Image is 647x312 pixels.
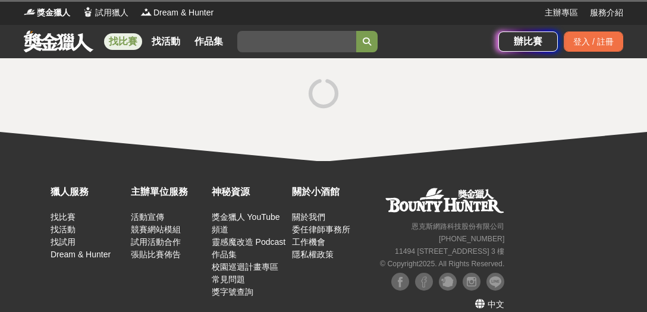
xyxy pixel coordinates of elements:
[212,262,278,272] a: 校園巡迴計畫專區
[51,225,76,234] a: 找活動
[212,275,245,284] a: 常見問題
[51,237,76,247] a: 找試用
[131,185,205,199] div: 主辦單位服務
[545,7,578,19] a: 主辦專區
[131,225,181,234] a: 競賽網站模組
[140,7,213,19] a: LogoDream & Hunter
[131,250,181,259] a: 張貼比賽佈告
[292,225,350,234] a: 委任律師事務所
[415,273,433,291] img: Facebook
[498,31,558,52] a: 辦比賽
[292,250,334,259] a: 隱私權政策
[488,300,504,309] span: 中文
[292,237,325,247] a: 工作機會
[395,247,504,256] small: 11494 [STREET_ADDRESS] 3 樓
[292,185,366,199] div: 關於小酒館
[147,33,185,50] a: 找活動
[131,212,164,222] a: 活動宣傳
[212,212,280,234] a: 獎金獵人 YouTube 頻道
[292,212,325,222] a: 關於我們
[212,185,286,199] div: 神秘資源
[82,6,94,18] img: Logo
[212,287,253,297] a: 獎字號查詢
[37,7,70,19] span: 獎金獵人
[439,235,504,243] small: [PHONE_NUMBER]
[463,273,480,291] img: Instagram
[212,250,237,259] a: 作品集
[51,185,125,199] div: 獵人服務
[82,7,128,19] a: Logo試用獵人
[24,6,36,18] img: Logo
[51,212,76,222] a: 找比賽
[140,6,152,18] img: Logo
[380,260,504,268] small: © Copyright 2025 . All Rights Reserved.
[51,250,111,259] a: Dream & Hunter
[412,222,504,231] small: 恩克斯網路科技股份有限公司
[190,33,228,50] a: 作品集
[590,7,623,19] a: 服務介紹
[486,273,504,291] img: LINE
[153,7,213,19] span: Dream & Hunter
[439,273,457,291] img: Plurk
[131,237,181,247] a: 試用活動合作
[104,33,142,50] a: 找比賽
[564,31,623,52] div: 登入 / 註冊
[24,7,70,19] a: Logo獎金獵人
[391,273,409,291] img: Facebook
[212,237,285,247] a: 靈感魔改造 Podcast
[95,7,128,19] span: 試用獵人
